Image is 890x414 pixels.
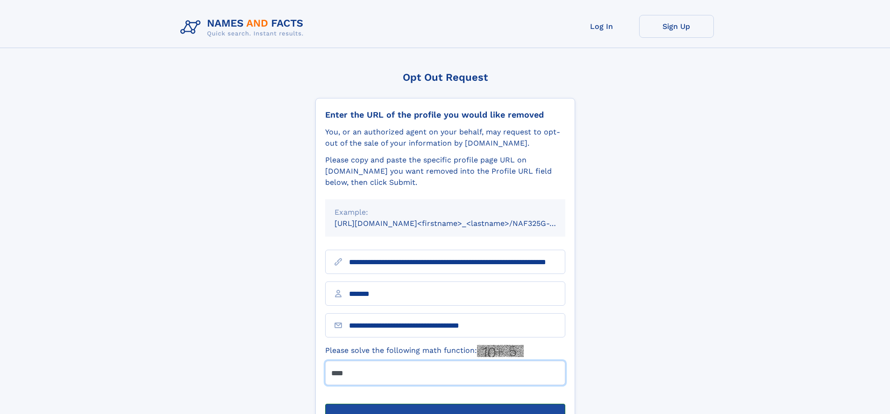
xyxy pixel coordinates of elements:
[325,110,565,120] div: Enter the URL of the profile you would like removed
[639,15,714,38] a: Sign Up
[564,15,639,38] a: Log In
[325,126,565,149] div: You, or an authorized agent on your behalf, may request to opt-out of the sale of your informatio...
[315,71,575,83] div: Opt Out Request
[325,154,565,188] div: Please copy and paste the specific profile page URL on [DOMAIN_NAME] you want removed into the Pr...
[177,15,311,40] img: Logo Names and Facts
[335,219,583,228] small: [URL][DOMAIN_NAME]<firstname>_<lastname>/NAF325G-xxxxxxxx
[335,207,556,218] div: Example:
[325,345,524,357] label: Please solve the following math function:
